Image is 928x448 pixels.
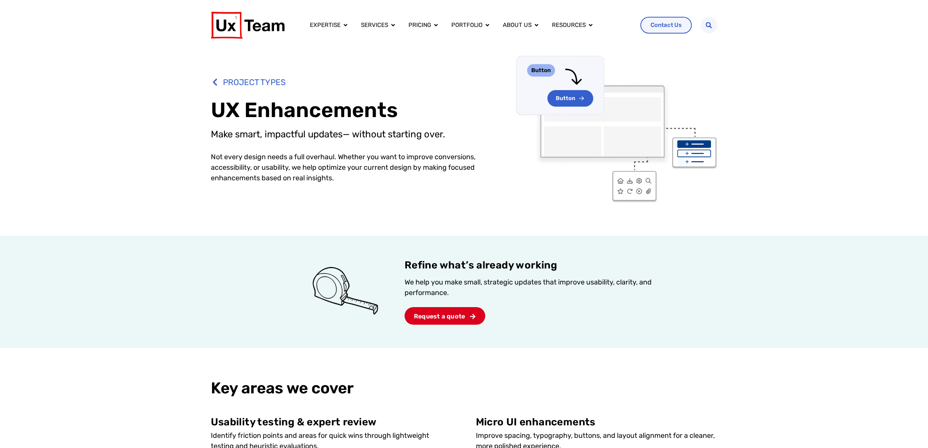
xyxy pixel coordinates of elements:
[211,12,285,39] img: UX Team Logo
[451,21,483,30] a: Portfolio
[310,21,341,30] a: Expertise
[650,22,682,28] span: Contact Us
[211,152,490,183] p: Not every design needs a full overhaul. Whether you want to improve conversions, accessibility, o...
[405,277,658,298] p: We help you make small, strategic updates that improve usability, clarity, and performance.
[408,21,431,30] a: Pricing
[211,74,286,91] a: PROJECT TYPES
[361,21,388,30] a: Services
[211,97,490,123] h1: UX Enhancements
[405,259,658,272] p: Refine what’s already working
[211,129,262,140] span: Make smart,
[503,21,532,30] a: About us
[701,17,718,34] div: Search
[221,74,286,91] span: PROJECT TYPES
[211,379,718,397] h2: Key areas we cover
[352,129,445,140] span: without starting over.
[476,416,718,429] p: Micro UI enhancements
[414,313,465,320] span: Request a quote
[405,307,486,325] a: Request a quote
[304,18,634,33] nav: Menu
[265,129,350,140] span: impactful updates—
[211,416,453,429] p: Usability testing & expert review
[640,17,692,34] a: Contact Us
[552,21,586,30] a: Resources
[304,18,634,33] div: Menu Toggle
